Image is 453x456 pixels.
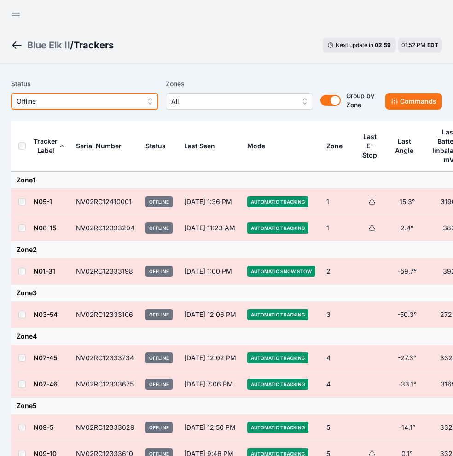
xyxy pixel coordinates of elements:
div: Last Seen [184,135,236,157]
span: Offline [17,96,140,107]
span: Offline [145,196,173,207]
span: All [171,96,295,107]
td: [DATE] 1:36 PM [179,189,242,215]
span: / [70,39,74,52]
span: Offline [145,222,173,234]
td: [DATE] 12:02 PM [179,345,242,371]
div: Zone [326,141,343,151]
button: Last E-Stop [361,126,383,166]
td: [DATE] 1:00 PM [179,258,242,285]
a: N05-1 [34,198,52,205]
td: NV02RC12333198 [70,258,140,285]
a: N07-46 [34,380,58,388]
span: 01:52 PM [401,41,425,48]
a: N09-5 [34,423,53,431]
td: -50.3° [389,302,425,328]
td: -59.7° [389,258,425,285]
a: N07-45 [34,354,57,362]
td: 1 [321,215,355,241]
div: Last Angle [394,137,415,155]
button: All [166,93,313,110]
td: [DATE] 12:06 PM [179,302,242,328]
label: Zones [166,78,313,89]
td: NV02RC12333629 [70,415,140,441]
td: 4 [321,371,355,398]
td: 4 [321,345,355,371]
span: Offline [145,379,173,390]
button: Commands [385,93,442,110]
td: NV02RC12333675 [70,371,140,398]
button: Tracker Label [34,130,65,162]
td: NV02RC12333204 [70,215,140,241]
span: Group by Zone [346,92,374,109]
div: Status [145,141,166,151]
td: 15.3° [389,189,425,215]
td: NV02RC12410001 [70,189,140,215]
td: [DATE] 7:06 PM [179,371,242,398]
button: Last Angle [394,130,420,162]
span: Automatic Tracking [247,379,308,390]
span: Automatic Tracking [247,309,308,320]
h3: Trackers [74,39,114,52]
td: 3 [321,302,355,328]
td: [DATE] 12:50 PM [179,415,242,441]
button: Zone [326,135,350,157]
div: 02 : 59 [375,41,391,49]
button: Status [145,135,173,157]
td: [DATE] 11:23 AM [179,215,242,241]
td: -27.3° [389,345,425,371]
td: NV02RC12333106 [70,302,140,328]
button: Serial Number [76,135,129,157]
span: Offline [145,422,173,433]
nav: Breadcrumb [11,33,114,57]
td: NV02RC12333734 [70,345,140,371]
td: 2 [321,258,355,285]
span: EDT [427,41,438,48]
span: Next update in [336,41,373,48]
div: Tracker Label [34,137,58,155]
td: -14.1° [389,415,425,441]
span: Offline [145,266,173,277]
span: Offline [145,309,173,320]
span: Automatic Tracking [247,222,308,234]
span: Automatic Tracking [247,196,308,207]
td: 2.4° [389,215,425,241]
span: Automatic Tracking [247,422,308,433]
div: Mode [247,141,265,151]
a: N03-54 [34,310,58,318]
span: Automatic Snow Stow [247,266,315,277]
button: Mode [247,135,273,157]
span: Automatic Tracking [247,352,308,363]
label: Status [11,78,158,89]
div: Last E-Stop [361,132,378,160]
button: Offline [11,93,158,110]
td: 1 [321,189,355,215]
td: 5 [321,415,355,441]
td: -33.1° [389,371,425,398]
a: N08-15 [34,224,56,232]
div: Serial Number [76,141,122,151]
span: Offline [145,352,173,363]
a: N01-31 [34,267,55,275]
a: Blue Elk II [27,39,70,52]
